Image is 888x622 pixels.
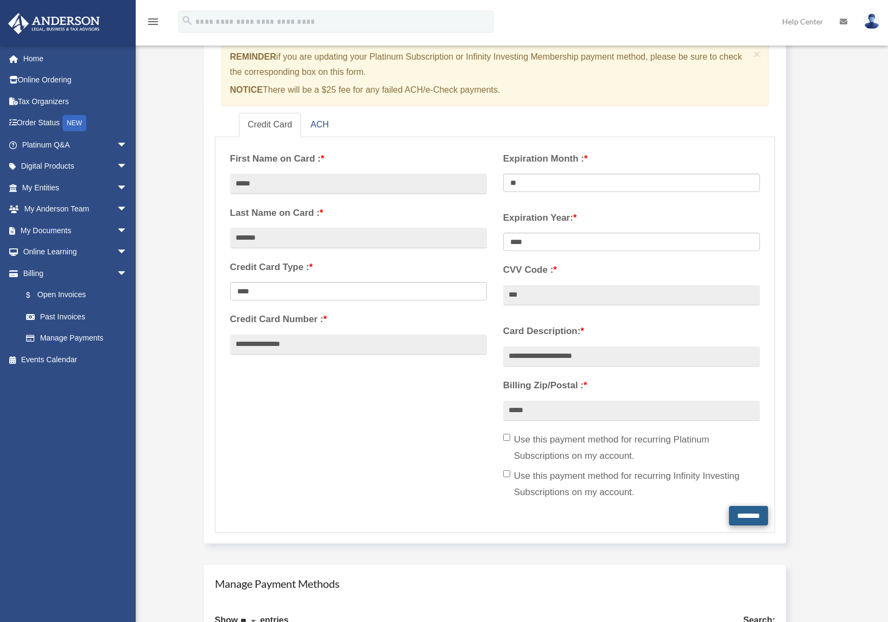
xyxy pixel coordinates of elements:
[8,241,144,263] a: Online Learningarrow_drop_down
[503,210,760,226] label: Expiration Year:
[32,288,37,302] span: $
[503,151,760,167] label: Expiration Month :
[230,52,276,61] strong: REMINDER
[8,177,144,198] a: My Entitiesarrow_drop_down
[302,113,338,137] a: ACH
[8,198,144,220] a: My Anderson Teamarrow_drop_down
[117,177,138,199] span: arrow_drop_down
[8,156,144,177] a: Digital Productsarrow_drop_down
[8,48,144,69] a: Home
[5,13,103,34] img: Anderson Advisors Platinum Portal
[503,377,760,394] label: Billing Zip/Postal :
[753,48,760,60] button: Close
[230,205,487,221] label: Last Name on Card :
[8,69,144,91] a: Online Ordering
[503,468,760,501] label: Use this payment method for recurring Infinity Investing Subscriptions on my account.
[221,41,769,106] div: if you are updating your Platinum Subscription or Infinity Investing Membership payment method, p...
[147,19,160,28] a: menu
[230,85,263,94] strong: NOTICE
[8,220,144,241] a: My Documentsarrow_drop_down
[117,262,138,285] span: arrow_drop_down
[230,311,487,328] label: Credit Card Number :
[503,432,760,464] label: Use this payment method for recurring Platinum Subscriptions on my account.
[117,134,138,156] span: arrow_drop_down
[15,306,144,328] a: Past Invoices
[230,151,487,167] label: First Name on Card :
[8,262,144,284] a: Billingarrow_drop_down
[8,112,144,134] a: Order StatusNEW
[230,82,750,98] p: There will be a $25 fee for any failed ACH/e-Check payments.
[8,349,144,370] a: Events Calendar
[8,134,144,156] a: Platinum Q&Aarrow_drop_down
[15,284,144,306] a: $Open Invoices
[181,15,193,27] i: search
[215,576,776,591] h4: Manage Payment Methods
[117,241,138,264] span: arrow_drop_down
[117,220,138,242] span: arrow_drop_down
[503,434,510,441] input: Use this payment method for recurring Platinum Subscriptions on my account.
[503,323,760,339] label: Card Description:
[117,198,138,221] span: arrow_drop_down
[62,115,86,131] div: NEW
[15,328,138,349] a: Manage Payments
[230,259,487,275] label: Credit Card Type :
[864,14,880,29] img: User Pic
[753,48,760,60] span: ×
[503,262,760,278] label: CVV Code :
[8,91,144,112] a: Tax Organizers
[239,113,301,137] a: Credit Card
[117,156,138,178] span: arrow_drop_down
[147,15,160,28] i: menu
[503,470,510,477] input: Use this payment method for recurring Infinity Investing Subscriptions on my account.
